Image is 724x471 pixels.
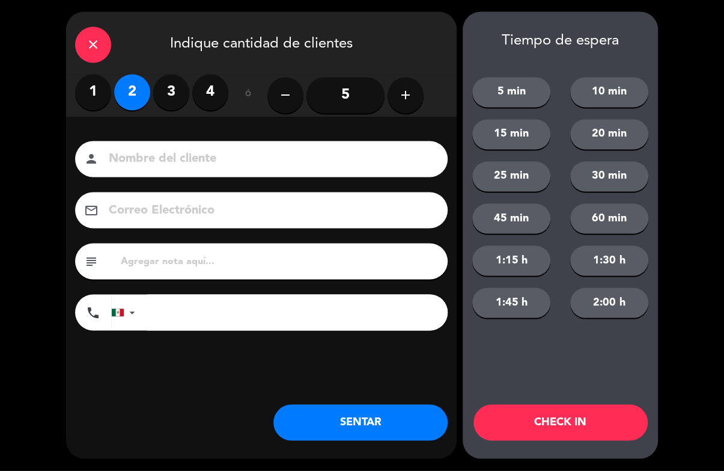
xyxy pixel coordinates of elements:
[114,75,150,111] label: 2
[228,75,267,117] div: ó
[75,75,111,111] label: 1
[472,120,550,150] button: 15 min
[66,12,457,75] div: Indique cantidad de clientes
[120,253,439,270] input: Agregar nota aquí...
[398,88,413,103] i: add
[84,152,99,167] i: person
[570,78,648,108] button: 10 min
[570,120,648,150] button: 20 min
[278,88,293,103] i: remove
[192,75,228,111] label: 4
[388,78,424,114] button: add
[473,405,648,441] button: CHECK IN
[472,204,550,234] button: 45 min
[570,246,648,276] button: 1:30 h
[570,204,648,234] button: 60 min
[84,203,99,218] i: email
[472,162,550,192] button: 25 min
[472,288,550,318] button: 1:45 h
[472,246,550,276] button: 1:15 h
[108,200,432,221] input: Correo Electrónico
[570,162,648,192] button: 30 min
[112,295,139,330] div: Mexico (México): +52
[463,33,658,51] div: Tiempo de espera
[273,405,448,441] button: SENTAR
[86,306,100,320] i: phone
[84,254,99,269] i: subject
[267,78,303,114] button: remove
[570,288,648,318] button: 2:00 h
[472,78,550,108] button: 5 min
[86,38,100,52] i: close
[108,149,432,170] input: Nombre del cliente
[153,75,189,111] label: 3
